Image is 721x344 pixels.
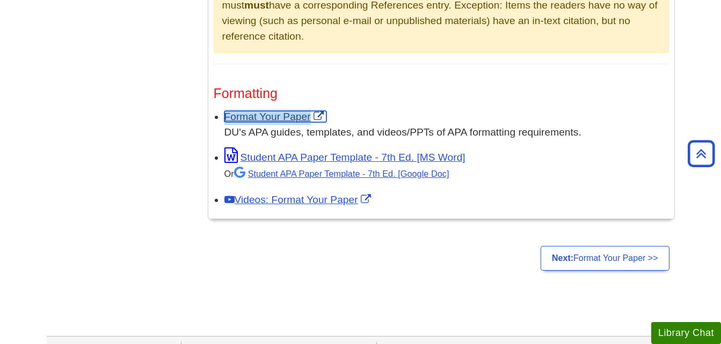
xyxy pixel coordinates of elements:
[214,86,669,101] h3: Formatting
[541,246,669,271] a: Next:Format Your Paper >>
[684,146,718,161] a: Back to Top
[224,111,326,122] a: Link opens in new window
[552,253,573,263] strong: Next:
[224,152,465,163] a: Link opens in new window
[224,169,449,178] small: Or
[234,169,449,178] a: Student APA Paper Template - 7th Ed. [Google Doc]
[224,125,669,140] div: DU's APA guides, templates, and videos/PPTs of APA formatting requirements.
[224,194,374,205] a: Link opens in new window
[651,322,721,344] button: Library Chat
